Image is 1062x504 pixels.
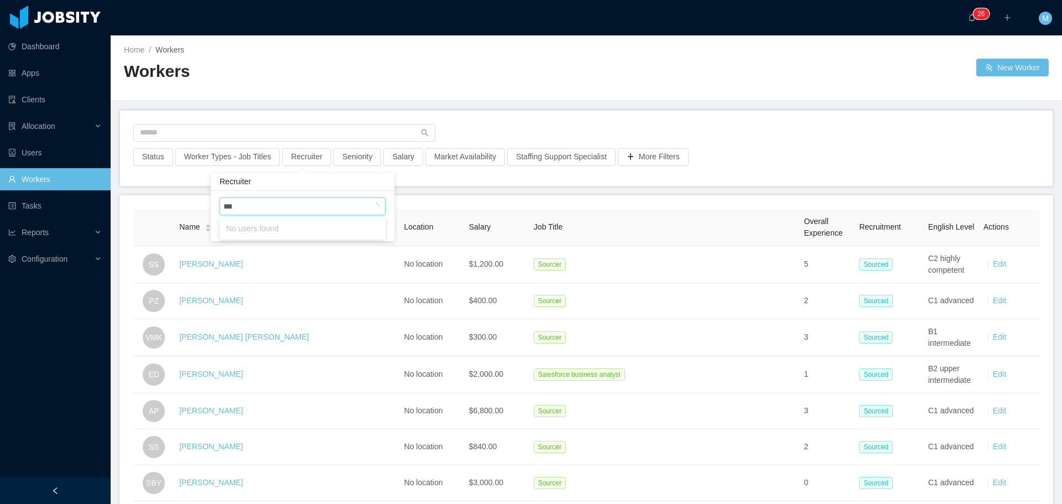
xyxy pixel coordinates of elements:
[859,332,897,341] a: Sourced
[859,331,893,344] span: Sourced
[859,222,900,231] span: Recruitment
[859,478,897,487] a: Sourced
[799,283,855,319] td: 2
[469,442,497,451] span: $840.00
[859,442,897,451] a: Sourced
[8,35,102,58] a: icon: pie-chartDashboard
[179,332,309,341] a: [PERSON_NAME] [PERSON_NAME]
[469,259,503,268] span: $1,200.00
[859,441,893,453] span: Sourced
[859,406,897,415] a: Sourced
[469,332,497,341] span: $300.00
[534,258,566,271] span: Sourcer
[976,59,1049,76] button: icon: usergroup-addNew Worker
[618,148,689,166] button: icon: plusMore Filters
[799,356,855,393] td: 1
[924,283,979,319] td: C1 advanced
[425,148,505,166] button: Market Availability
[149,436,159,458] span: SS
[211,173,394,191] div: Recruiter
[179,478,243,487] a: [PERSON_NAME]
[924,319,979,356] td: B1 intermediate
[534,477,566,489] span: Sourcer
[282,148,331,166] button: Recruiter
[124,60,586,83] h2: Workers
[993,332,1006,341] a: Edit
[205,222,211,230] div: Sort
[179,221,200,233] span: Name
[400,319,465,356] td: No location
[968,14,976,22] i: icon: bell
[924,393,979,429] td: C1 advanced
[8,255,16,263] i: icon: setting
[859,370,897,378] a: Sourced
[924,465,979,501] td: C1 advanced
[924,429,979,465] td: C1 advanced
[148,363,159,386] span: ED
[924,356,979,393] td: B2 upper intermediate
[469,296,497,305] span: $400.00
[145,326,162,349] span: VMK
[8,62,102,84] a: icon: appstoreApps
[400,429,465,465] td: No location
[534,441,566,453] span: Sourcer
[179,296,243,305] a: [PERSON_NAME]
[22,228,49,237] span: Reports
[993,296,1006,305] a: Edit
[983,222,1009,231] span: Actions
[404,222,434,231] span: Location
[804,217,842,237] span: Overall Experience
[1003,14,1011,22] i: icon: plus
[993,406,1006,415] a: Edit
[8,168,102,190] a: icon: userWorkers
[400,246,465,283] td: No location
[928,222,974,231] span: English Level
[534,295,566,307] span: Sourcer
[859,259,897,268] a: Sourced
[993,370,1006,378] a: Edit
[993,442,1006,451] a: Edit
[924,246,979,283] td: C2 highly competent
[149,253,159,276] span: SS
[859,368,893,381] span: Sourced
[383,148,423,166] button: Salary
[859,405,893,417] span: Sourced
[981,8,985,19] p: 6
[8,89,102,111] a: icon: auditClients
[133,148,173,166] button: Status
[534,222,563,231] span: Job Title
[859,296,897,305] a: Sourced
[421,129,429,137] i: icon: search
[22,254,67,263] span: Configuration
[400,393,465,429] td: No location
[8,122,16,130] i: icon: solution
[149,45,151,54] span: /
[993,478,1006,487] a: Edit
[799,393,855,429] td: 3
[205,223,211,226] i: icon: caret-up
[179,406,243,415] a: [PERSON_NAME]
[799,429,855,465] td: 2
[205,227,211,230] i: icon: caret-down
[146,472,162,494] span: SBY
[8,228,16,236] i: icon: line-chart
[8,195,102,217] a: icon: profileTasks
[179,442,243,451] a: [PERSON_NAME]
[977,8,981,19] p: 2
[179,370,243,378] a: [PERSON_NAME]
[220,220,386,237] li: No users found
[149,400,159,422] span: AP
[469,222,491,231] span: Salary
[400,465,465,501] td: No location
[973,8,989,19] sup: 26
[179,259,243,268] a: [PERSON_NAME]
[859,477,893,489] span: Sourced
[859,295,893,307] span: Sourced
[993,259,1006,268] a: Edit
[859,258,893,271] span: Sourced
[400,356,465,393] td: No location
[22,122,55,131] span: Allocation
[799,246,855,283] td: 5
[534,368,625,381] span: Salesforce business analyst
